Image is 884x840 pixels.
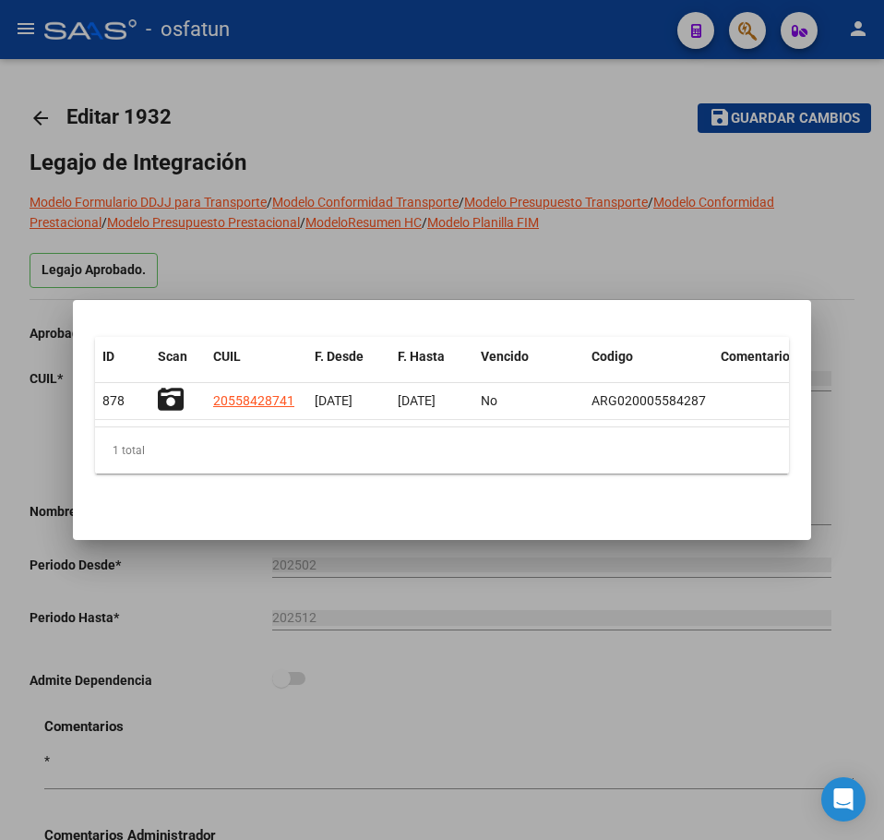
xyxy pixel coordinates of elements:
span: F. Hasta [398,349,445,364]
span: ID [102,349,114,364]
span: Scan [158,349,187,364]
span: Comentario [721,349,790,364]
span: No [481,393,497,408]
datatable-header-cell: F. Hasta [390,337,473,377]
span: [DATE] [315,393,352,408]
datatable-header-cell: Scan [150,337,206,377]
span: ARG02000558428742022050520260505SLS257 [591,393,876,408]
span: Codigo [591,349,633,364]
datatable-header-cell: Vencido [473,337,584,377]
span: 878 [102,393,125,408]
datatable-header-cell: Codigo [584,337,713,377]
datatable-header-cell: ID [95,337,150,377]
div: 1 total [95,427,789,474]
span: 20558428741 [213,393,294,408]
datatable-header-cell: Comentario [713,337,861,377]
datatable-header-cell: F. Desde [307,337,390,377]
div: Open Intercom Messenger [821,777,866,822]
span: CUIL [213,349,241,364]
span: Vencido [481,349,529,364]
datatable-header-cell: CUIL [206,337,307,377]
span: [DATE] [398,393,436,408]
span: F. Desde [315,349,364,364]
